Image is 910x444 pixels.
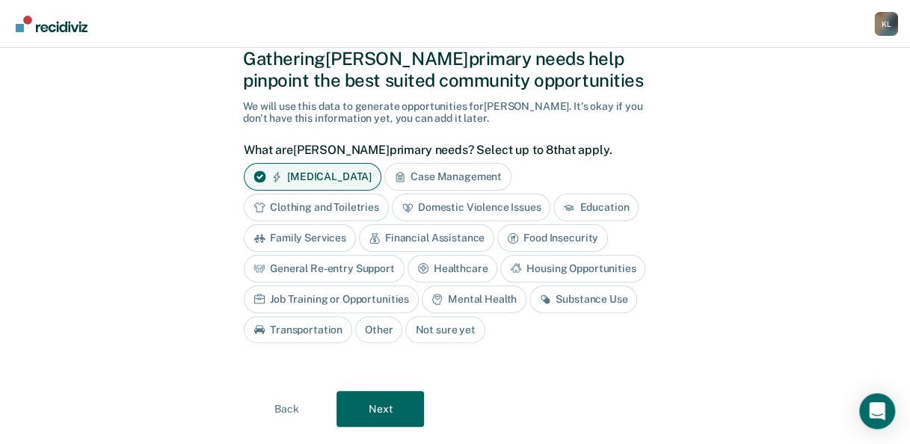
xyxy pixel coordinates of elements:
div: Transportation [244,316,352,344]
div: We will use this data to generate opportunities for [PERSON_NAME] . It's okay if you don't have t... [243,100,667,126]
div: Housing Opportunities [500,255,645,283]
label: What are [PERSON_NAME] primary needs? Select up to 8 that apply. [244,143,659,157]
div: K L [874,12,898,36]
div: Gathering [PERSON_NAME] primary needs help pinpoint the best suited community opportunities [243,48,667,91]
div: General Re-entry Support [244,255,405,283]
button: Profile dropdown button [874,12,898,36]
div: Financial Assistance [359,224,494,252]
div: Open Intercom Messenger [859,393,895,429]
div: Domestic Violence Issues [392,194,551,221]
div: Family Services [244,224,356,252]
div: Other [355,316,402,344]
button: Next [336,391,424,427]
div: Education [553,194,639,221]
button: Back [243,391,331,427]
div: Healthcare [408,255,498,283]
div: [MEDICAL_DATA] [244,163,381,191]
div: Substance Use [529,286,637,313]
div: Not sure yet [405,316,485,344]
div: Food Insecurity [497,224,608,252]
div: Mental Health [422,286,526,313]
div: Clothing and Toiletries [244,194,389,221]
img: Recidiviz [16,16,87,32]
div: Job Training or Opportunities [244,286,419,313]
div: Case Management [384,163,511,191]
